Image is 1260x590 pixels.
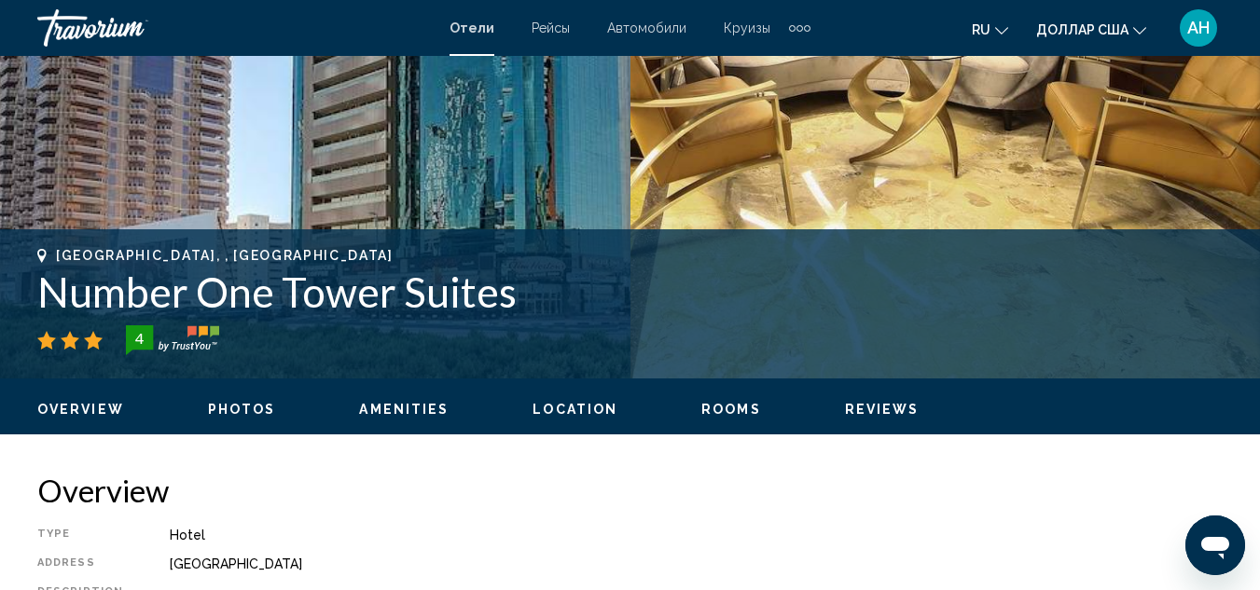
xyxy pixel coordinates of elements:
[1187,18,1210,37] font: АН
[450,21,494,35] a: Отели
[37,402,124,417] span: Overview
[845,401,920,418] button: Reviews
[208,402,276,417] span: Photos
[1185,515,1245,575] iframe: Кнопка запуска окна обмена сообщениями
[701,402,761,417] span: Rooms
[1036,22,1128,37] font: доллар США
[1036,16,1146,43] button: Изменить валюту
[972,16,1008,43] button: Изменить язык
[724,21,770,35] a: Круизы
[701,401,761,418] button: Rooms
[120,327,158,350] div: 4
[170,556,1223,571] div: [GEOGRAPHIC_DATA]
[359,401,449,418] button: Amenities
[56,248,394,263] span: [GEOGRAPHIC_DATA], , [GEOGRAPHIC_DATA]
[37,401,124,418] button: Overview
[126,325,219,355] img: trustyou-badge-hor.svg
[37,528,123,542] div: Type
[37,268,1223,316] h1: Number One Tower Suites
[845,402,920,417] span: Reviews
[972,22,990,37] font: ru
[789,13,810,43] button: Дополнительные элементы навигации
[37,556,123,571] div: Address
[533,402,617,417] span: Location
[533,401,617,418] button: Location
[170,528,1223,542] div: Hotel
[37,9,431,47] a: Травориум
[37,472,1223,509] h2: Overview
[607,21,686,35] a: Автомобили
[1174,8,1223,48] button: Меню пользователя
[532,21,570,35] a: Рейсы
[208,401,276,418] button: Photos
[359,402,449,417] span: Amenities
